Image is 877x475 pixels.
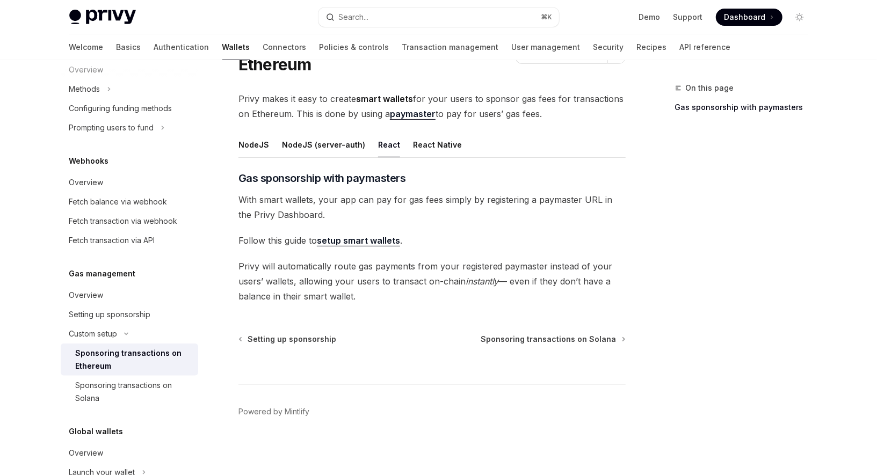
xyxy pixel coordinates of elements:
a: Dashboard [716,9,782,26]
a: Configuring funding methods [61,99,198,118]
span: Dashboard [724,12,766,23]
span: Setting up sponsorship [248,334,336,345]
div: Fetch transaction via API [69,234,155,247]
a: Setting up sponsorship [61,305,198,324]
h5: Webhooks [69,155,109,167]
a: Sponsoring transactions on Solana [61,376,198,408]
a: Wallets [222,34,250,60]
a: User management [512,34,581,60]
a: Sponsoring transactions on Ethereum [61,344,198,376]
div: Setting up sponsorship [69,308,151,321]
span: ⌘ K [541,13,553,21]
div: Sponsoring transactions on Ethereum [76,347,192,372]
strong: smart wallets [356,93,413,104]
a: Fetch transaction via webhook [61,211,198,231]
a: Sponsoring transactions on Solana [481,334,625,345]
a: Overview [61,443,198,463]
a: setup smart wallets [317,235,400,246]
div: Methods [69,83,100,96]
span: With smart wallets, your app can pay for gas fees simply by registering a paymaster URL in the Pr... [238,192,626,222]
div: NodeJS (server-auth) [282,132,365,157]
button: Toggle Custom setup section [61,324,198,344]
a: Setting up sponsorship [240,334,336,345]
a: Connectors [263,34,307,60]
h5: Gas management [69,267,136,280]
span: Sponsoring transactions on Solana [481,334,617,345]
a: Support [673,12,703,23]
div: Fetch balance via webhook [69,195,168,208]
div: NodeJS [238,132,269,157]
a: paymaster [390,108,436,120]
a: Basics [117,34,141,60]
button: Toggle Prompting users to fund section [61,118,198,137]
div: React [378,132,400,157]
a: Overview [61,173,198,192]
div: Search... [339,11,369,24]
a: Powered by Mintlify [238,406,309,417]
a: Transaction management [402,34,499,60]
span: Privy makes it easy to create for your users to sponsor gas fees for transactions on Ethereum. Th... [238,91,626,121]
a: Fetch transaction via API [61,231,198,250]
div: Configuring funding methods [69,102,172,115]
h5: Global wallets [69,425,124,438]
a: Overview [61,286,198,305]
div: Overview [69,289,104,302]
span: On this page [686,82,734,94]
a: Security [593,34,624,60]
div: Sponsoring transactions on Solana [76,379,192,405]
a: Welcome [69,34,104,60]
span: Gas sponsorship with paymasters [238,171,406,186]
div: Custom setup [69,327,118,340]
em: instantly [466,276,499,287]
a: Policies & controls [320,34,389,60]
button: Toggle dark mode [791,9,808,26]
span: Privy will automatically route gas payments from your registered paymaster instead of your users’... [238,259,626,304]
a: Fetch balance via webhook [61,192,198,211]
a: API reference [680,34,731,60]
button: Open search [318,8,559,27]
div: Overview [69,447,104,459]
a: Gas sponsorship with paymasters [675,99,817,116]
div: Overview [69,176,104,189]
div: Prompting users to fund [69,121,154,134]
div: React Native [413,132,462,157]
a: Recipes [637,34,667,60]
a: Demo [639,12,661,23]
div: Fetch transaction via webhook [69,215,178,228]
a: Authentication [154,34,209,60]
img: light logo [69,10,136,25]
button: Toggle Methods section [61,79,198,99]
span: Follow this guide to . [238,233,626,248]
